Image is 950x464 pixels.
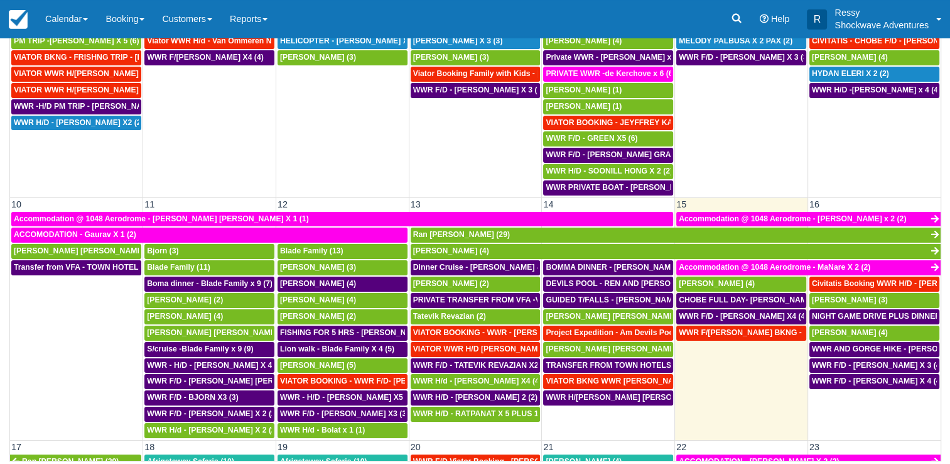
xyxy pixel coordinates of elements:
[413,279,489,288] span: [PERSON_NAME] (2)
[809,50,939,65] a: [PERSON_NAME] (4)
[411,244,941,259] a: [PERSON_NAME] (4)
[147,409,278,418] span: WWR F/D - [PERSON_NAME] X 2 (2)
[676,260,941,275] a: Accommodation @ 1048 Aerodrome - MaNare X 2 (2)
[413,69,620,78] span: Viator Booking Family with Kids - [PERSON_NAME] 4 (4)
[809,326,939,341] a: [PERSON_NAME] (4)
[147,53,264,62] span: WWR F/[PERSON_NAME] X4 (4)
[413,263,627,272] span: Dinner Cruise - [PERSON_NAME] & [PERSON_NAME] 4 (4)
[543,116,673,131] a: VIATOR BOOKING - JEYFFREY KAYLEIGH X 1 (1)
[144,277,274,292] a: Boma dinner - Blade Family x 9 (7)
[676,50,806,65] a: WWR F/D - [PERSON_NAME] X 3 (3)
[809,34,939,49] a: CIVITATIS - CHOBE F/D - [PERSON_NAME] X 2 (3)
[144,50,274,65] a: WWR F/[PERSON_NAME] X4 (4)
[143,199,156,209] span: 11
[676,277,806,292] a: [PERSON_NAME] (4)
[809,277,939,292] a: Civitatis Booking WWR H/D - [PERSON_NAME] [PERSON_NAME] X4 (4)
[280,409,409,418] span: WWR F/D - [PERSON_NAME] X3 (3)
[14,214,309,223] span: Accommodation @ 1048 Aerodrome - [PERSON_NAME] [PERSON_NAME] X 1 (1)
[542,199,554,209] span: 14
[9,10,28,29] img: checkfront-main-nav-mini-logo.png
[278,260,408,275] a: [PERSON_NAME] (3)
[679,36,792,45] span: MELODY PALBUSA X 2 PAX (2)
[812,296,888,304] span: [PERSON_NAME] (3)
[147,312,223,321] span: [PERSON_NAME] (4)
[11,228,408,243] a: ACCOMODATION - Gaurav X 1 (2)
[812,53,888,62] span: [PERSON_NAME] (4)
[809,83,939,98] a: WWR H/D -[PERSON_NAME] x 4 (4)
[546,361,861,370] span: TRANSFER FROM TOWN HOTELS TO VFA - [PERSON_NAME] [PERSON_NAME] X2 (2)
[760,14,769,23] i: Help
[411,407,541,422] a: WWR H/D - RATPANAT X 5 PLUS 1 (5)
[675,199,688,209] span: 15
[11,34,141,49] a: PM TRIP -[PERSON_NAME] X 5 (6)
[543,342,673,357] a: [PERSON_NAME] [PERSON_NAME] (9)
[14,36,139,45] span: PM TRIP -[PERSON_NAME] X 5 (6)
[409,442,422,452] span: 20
[546,36,622,45] span: [PERSON_NAME] (4)
[546,134,637,143] span: WWR F/D - GREEN X5 (6)
[280,393,414,402] span: WWR - H/D - [PERSON_NAME] X5 (5)
[543,50,673,65] a: Private WWR - [PERSON_NAME] x1 (1)
[676,34,806,49] a: MELODY PALBUSA X 2 PAX (2)
[144,407,274,422] a: WWR F/D - [PERSON_NAME] X 2 (2)
[411,83,541,98] a: WWR F/D - [PERSON_NAME] X 3 (3)
[543,309,673,324] a: [PERSON_NAME] [PERSON_NAME] (2)
[546,279,728,288] span: DEVILS POOL - REN AND [PERSON_NAME] X4 (4)
[278,244,408,259] a: Blade Family (13)
[280,246,343,255] span: Blade Family (13)
[413,312,486,321] span: Tatevik Revazian (2)
[143,442,156,452] span: 18
[834,6,929,19] p: Ressy
[543,374,673,389] a: VIATOR BKNG WWR [PERSON_NAME] 2 (1)
[411,67,541,82] a: Viator Booking Family with Kids - [PERSON_NAME] 4 (4)
[546,102,622,111] span: [PERSON_NAME] (1)
[543,164,673,179] a: WWR H/D - SOONILL HONG X 2 (2)
[147,296,223,304] span: [PERSON_NAME] (2)
[11,260,141,275] a: Transfer from VFA - TOWN HOTELS - [PERSON_NAME] [PERSON_NAME] X 2 (1)
[278,342,408,357] a: Lion walk - Blade Family X 4 (5)
[280,377,476,385] span: VIATOR BOOKING - WWR F/D- [PERSON_NAME] 2 (2)
[278,293,408,308] a: [PERSON_NAME] (4)
[812,69,889,78] span: HYDAN ELERI X 2 (2)
[278,34,408,49] a: HELICOPTER - [PERSON_NAME] X 3 (3)
[280,328,451,337] span: FISHING FOR 5 HRS - [PERSON_NAME] X 2 (2)
[144,390,274,406] a: WWR F/D - BJORN X3 (3)
[411,260,541,275] a: Dinner Cruise - [PERSON_NAME] & [PERSON_NAME] 4 (4)
[411,390,541,406] a: WWR H/D - [PERSON_NAME] 2 (2)
[413,409,550,418] span: WWR H/D - RATPANAT X 5 PLUS 1 (5)
[280,361,356,370] span: [PERSON_NAME] (5)
[546,328,770,337] span: Project Expedition - Am Devils Pool- [PERSON_NAME] X 2 (2)
[411,342,541,357] a: VIATOR WWR H/D [PERSON_NAME] 1 (1)
[543,148,673,163] a: WWR F/D - [PERSON_NAME] GRACKO X4 (4)
[546,393,731,402] span: WWR H/[PERSON_NAME] [PERSON_NAME] X 4 (4)
[543,34,673,49] a: [PERSON_NAME] (4)
[546,150,711,159] span: WWR F/D - [PERSON_NAME] GRACKO X4 (4)
[11,67,141,82] a: VIATOR WWR H/[PERSON_NAME] 2 (2)
[834,19,929,31] p: Shockwave Adventures
[144,244,274,259] a: Bjorn (3)
[144,423,274,438] a: WWR H/d - [PERSON_NAME] X 2 (2)
[144,293,274,308] a: [PERSON_NAME] (2)
[278,374,408,389] a: VIATOR BOOKING - WWR F/D- [PERSON_NAME] 2 (2)
[278,358,408,373] a: [PERSON_NAME] (5)
[147,361,284,370] span: WWR - H/D - [PERSON_NAME] X 4 (4)
[675,442,688,452] span: 22
[147,328,289,337] span: [PERSON_NAME] [PERSON_NAME] (5)
[413,328,596,337] span: VIATOR BOOKING - WWR - [PERSON_NAME] 2 (2)
[147,36,307,45] span: Viator WWR H/d - Van Ommeren Nick X 4 (4)
[546,345,688,353] span: [PERSON_NAME] [PERSON_NAME] (9)
[11,244,141,259] a: [PERSON_NAME] [PERSON_NAME] (2)
[14,53,224,62] span: VIATOR BKNG - FRISHNG TRIP - [PERSON_NAME] X 5 (4)
[413,53,489,62] span: [PERSON_NAME] (3)
[280,312,356,321] span: [PERSON_NAME] (2)
[676,212,941,227] a: Accommodation @ 1048 Aerodrome - [PERSON_NAME] x 2 (2)
[543,293,673,308] a: GUIDED T/FALLS - [PERSON_NAME] AND [PERSON_NAME] X4 (4)
[411,50,541,65] a: [PERSON_NAME] (3)
[147,263,210,272] span: Blade Family (11)
[144,342,274,357] a: S/cruise -Blade Family x 9 (9)
[543,260,673,275] a: BOMMA DINNER - [PERSON_NAME] AND [PERSON_NAME] X4 (4)
[543,99,673,114] a: [PERSON_NAME] (1)
[679,312,807,321] span: WWR F/D - [PERSON_NAME] X4 (4)
[546,118,725,127] span: VIATOR BOOKING - JEYFFREY KAYLEIGH X 1 (1)
[14,86,156,94] span: VIATOR WWR H/[PERSON_NAME] 2 (2)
